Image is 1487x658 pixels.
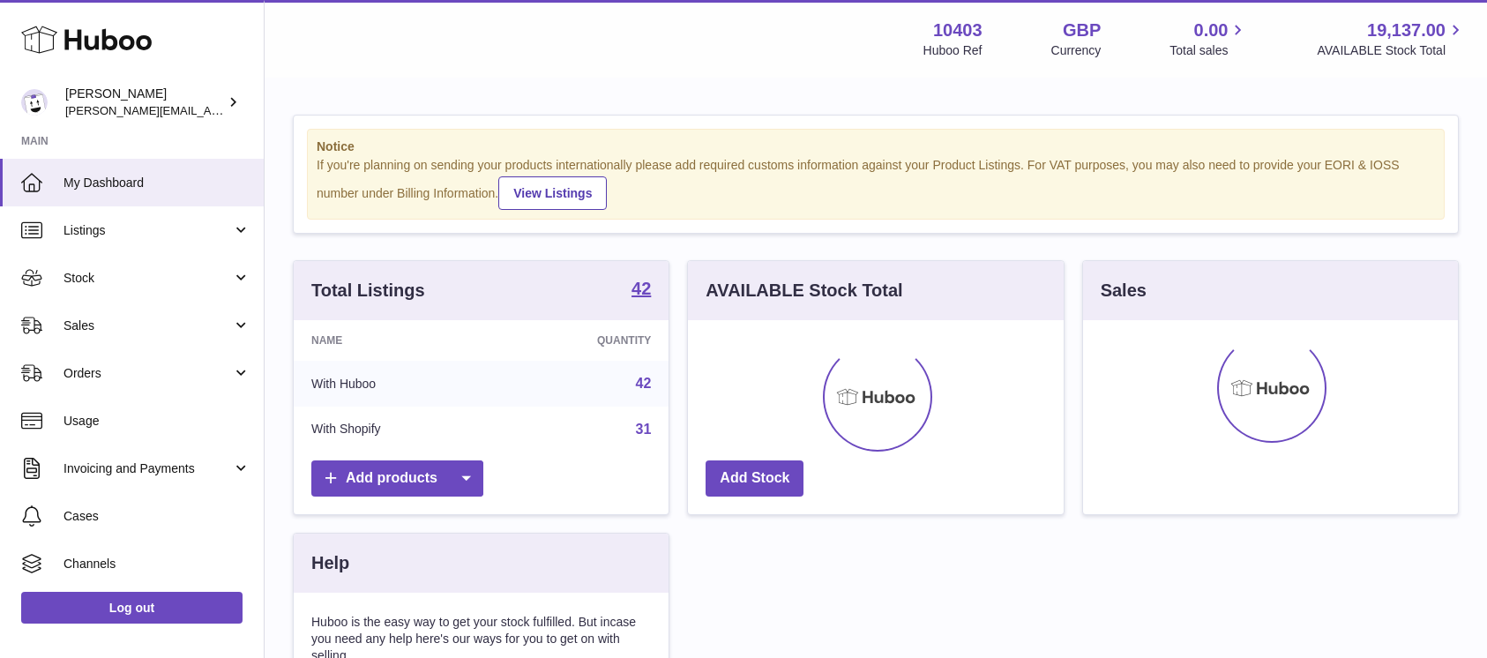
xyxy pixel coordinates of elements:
span: Channels [64,556,250,572]
th: Name [294,320,496,361]
a: Add Stock [706,460,803,497]
a: 42 [631,280,651,301]
span: 19,137.00 [1367,19,1446,42]
span: [PERSON_NAME][EMAIL_ADDRESS][DOMAIN_NAME] [65,103,354,117]
td: With Shopify [294,407,496,452]
span: Cases [64,508,250,525]
th: Quantity [496,320,669,361]
strong: GBP [1063,19,1101,42]
span: Orders [64,365,232,382]
span: Listings [64,222,232,239]
span: AVAILABLE Stock Total [1317,42,1466,59]
a: 42 [636,376,652,391]
div: Currency [1051,42,1102,59]
img: keval@makerscabinet.com [21,89,48,116]
h3: Sales [1101,279,1147,303]
div: Huboo Ref [923,42,983,59]
span: Usage [64,413,250,430]
strong: 42 [631,280,651,297]
a: 0.00 Total sales [1169,19,1248,59]
a: View Listings [498,176,607,210]
span: 0.00 [1194,19,1229,42]
span: My Dashboard [64,175,250,191]
div: [PERSON_NAME] [65,86,224,119]
h3: Total Listings [311,279,425,303]
div: If you're planning on sending your products internationally please add required customs informati... [317,157,1435,210]
span: Invoicing and Payments [64,460,232,477]
span: Stock [64,270,232,287]
span: Sales [64,318,232,334]
strong: 10403 [933,19,983,42]
strong: Notice [317,138,1435,155]
a: 31 [636,422,652,437]
span: Total sales [1169,42,1248,59]
h3: AVAILABLE Stock Total [706,279,902,303]
td: With Huboo [294,361,496,407]
a: 19,137.00 AVAILABLE Stock Total [1317,19,1466,59]
a: Add products [311,460,483,497]
a: Log out [21,592,243,624]
h3: Help [311,551,349,575]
